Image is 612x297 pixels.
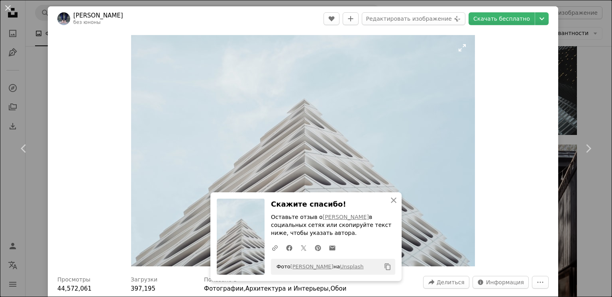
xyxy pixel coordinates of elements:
button: Копировать в буфер обмена [381,260,394,274]
a: Обои [330,285,346,292]
font: Просмотры [57,276,90,283]
font: Фото [277,264,290,270]
font: Делиться [437,279,465,285]
a: без юноны [73,20,101,25]
font: Скачать бесплатно [473,16,530,22]
button: Статистика об этом изображении [473,276,529,289]
font: Информация [486,279,524,285]
a: Фотографии [204,285,243,292]
a: [PERSON_NAME] [323,214,369,220]
img: Перейти к профилю Жюльена Моро [57,12,70,25]
a: Следующий [564,110,612,187]
a: Поделиться на Facebook [282,240,296,256]
button: Увеличить изображение [131,35,475,266]
button: Нравиться [324,12,339,25]
font: 397,195 [131,285,155,292]
button: Редактировать изображение [362,12,465,25]
a: Скачать бесплатно [469,12,535,25]
button: Дополнительные действия [532,276,549,289]
font: [PERSON_NAME] [73,12,123,19]
a: [PERSON_NAME] [290,264,333,270]
font: 44,572,061 [57,285,92,292]
button: Поделитесь этим изображением [423,276,469,289]
font: в социальных сетях или скопируйте текст ниже, чтобы указать автора. [271,214,391,236]
a: Поделиться на Pinterest [311,240,325,256]
a: Поделиться по электронной почте [325,240,339,256]
a: Архитектура и Интерьеры [245,285,329,292]
a: [PERSON_NAME] [73,12,123,20]
font: Загрузки [131,276,157,283]
font: Скажите спасибо! [271,200,346,208]
button: Добавить в коллекцию [343,12,359,25]
font: Редактировать изображение [366,16,452,22]
font: , [243,285,245,292]
font: Оставьте отзыв о [271,214,323,220]
a: Поделиться в Твиттере [296,240,311,256]
font: Показано в [204,276,237,283]
img: фотография здания с низкого ракурса [131,35,475,266]
a: Unsplash [340,264,363,270]
button: Выберите размер загрузки [535,12,549,25]
font: , [329,285,331,292]
font: на [333,264,340,270]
